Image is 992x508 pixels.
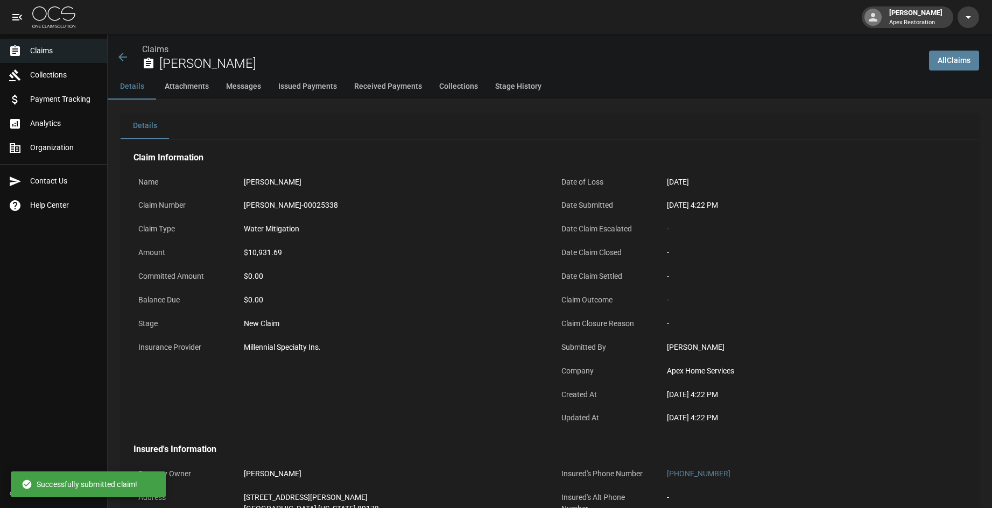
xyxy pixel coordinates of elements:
[10,488,97,499] div: © 2025 One Claim Solution
[667,389,962,400] div: [DATE] 4:22 PM
[133,487,230,508] p: Address
[667,469,730,478] a: [PHONE_NUMBER]
[133,195,230,216] p: Claim Number
[244,223,299,235] div: Water Mitigation
[557,384,653,405] p: Created At
[133,337,230,358] p: Insurance Provider
[557,242,653,263] p: Date Claim Closed
[270,74,346,100] button: Issued Payments
[244,468,301,479] div: [PERSON_NAME]
[557,313,653,334] p: Claim Closure Reason
[667,342,962,353] div: [PERSON_NAME]
[121,113,169,139] button: Details
[885,8,947,27] div: [PERSON_NAME]
[133,313,230,334] p: Stage
[133,172,230,193] p: Name
[557,407,653,428] p: Updated At
[667,271,962,282] div: -
[346,74,431,100] button: Received Payments
[431,74,487,100] button: Collections
[30,118,99,129] span: Analytics
[142,44,168,54] a: Claims
[667,492,669,503] div: -
[667,365,962,377] div: Apex Home Services
[133,218,230,239] p: Claim Type
[244,200,338,211] div: [PERSON_NAME]-00025338
[889,18,942,27] p: Apex Restoration
[244,177,301,188] div: [PERSON_NAME]
[557,266,653,287] p: Date Claim Settled
[108,74,156,100] button: Details
[667,177,689,188] div: [DATE]
[108,74,992,100] div: anchor tabs
[557,463,653,484] p: Insured's Phone Number
[133,152,966,163] h4: Claim Information
[667,247,962,258] div: -
[244,294,539,306] div: $0.00
[217,74,270,100] button: Messages
[156,74,217,100] button: Attachments
[667,412,962,424] div: [DATE] 4:22 PM
[244,247,282,258] div: $10,931.69
[244,318,539,329] div: New Claim
[133,290,230,311] p: Balance Due
[557,172,653,193] p: Date of Loss
[121,113,979,139] div: details tabs
[6,6,28,28] button: open drawer
[30,175,99,187] span: Contact Us
[929,51,979,70] a: AllClaims
[142,43,920,56] nav: breadcrumb
[133,266,230,287] p: Committed Amount
[30,200,99,211] span: Help Center
[487,74,550,100] button: Stage History
[557,290,653,311] p: Claim Outcome
[133,444,966,455] h4: Insured's Information
[244,342,321,353] div: Millennial Specialty Ins.
[133,463,230,484] p: Property Owner
[22,475,137,494] div: Successfully submitted claim!
[30,142,99,153] span: Organization
[667,318,962,329] div: -
[557,218,653,239] p: Date Claim Escalated
[30,69,99,81] span: Collections
[667,294,962,306] div: -
[30,94,99,105] span: Payment Tracking
[159,56,920,72] h2: [PERSON_NAME]
[557,337,653,358] p: Submitted By
[557,195,653,216] p: Date Submitted
[30,45,99,57] span: Claims
[667,223,962,235] div: -
[244,271,539,282] div: $0.00
[244,492,379,503] div: [STREET_ADDRESS][PERSON_NAME]
[133,242,230,263] p: Amount
[557,361,653,382] p: Company
[32,6,75,28] img: ocs-logo-white-transparent.png
[667,200,962,211] div: [DATE] 4:22 PM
